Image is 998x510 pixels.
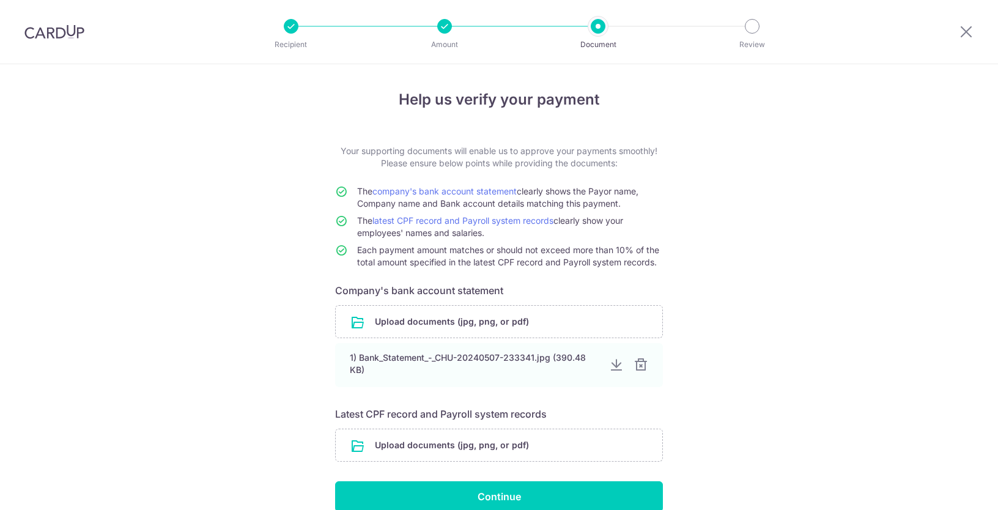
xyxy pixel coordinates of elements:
a: latest CPF record and Payroll system records [372,215,553,226]
p: Review [707,39,797,51]
h6: Latest CPF record and Payroll system records [335,407,663,421]
div: Upload documents (jpg, png, or pdf) [335,429,663,462]
iframe: Opens a widget where you can find more information [921,473,986,504]
img: CardUp [24,24,84,39]
span: The clearly show your employees' names and salaries. [357,215,623,238]
span: The clearly shows the Payor name, Company name and Bank account details matching this payment. [357,186,638,209]
span: Each payment amount matches or should not exceed more than 10% of the total amount specified in t... [357,245,659,267]
h6: Company's bank account statement [335,283,663,298]
p: Recipient [246,39,336,51]
p: Document [553,39,643,51]
p: Amount [399,39,490,51]
h4: Help us verify your payment [335,89,663,111]
p: Your supporting documents will enable us to approve your payments smoothly! Please ensure below p... [335,145,663,169]
div: Upload documents (jpg, png, or pdf) [335,305,663,338]
a: company's bank account statement [372,186,517,196]
div: 1) Bank_Statement_-_CHU-20240507-233341.jpg (390.48 KB) [350,352,599,376]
